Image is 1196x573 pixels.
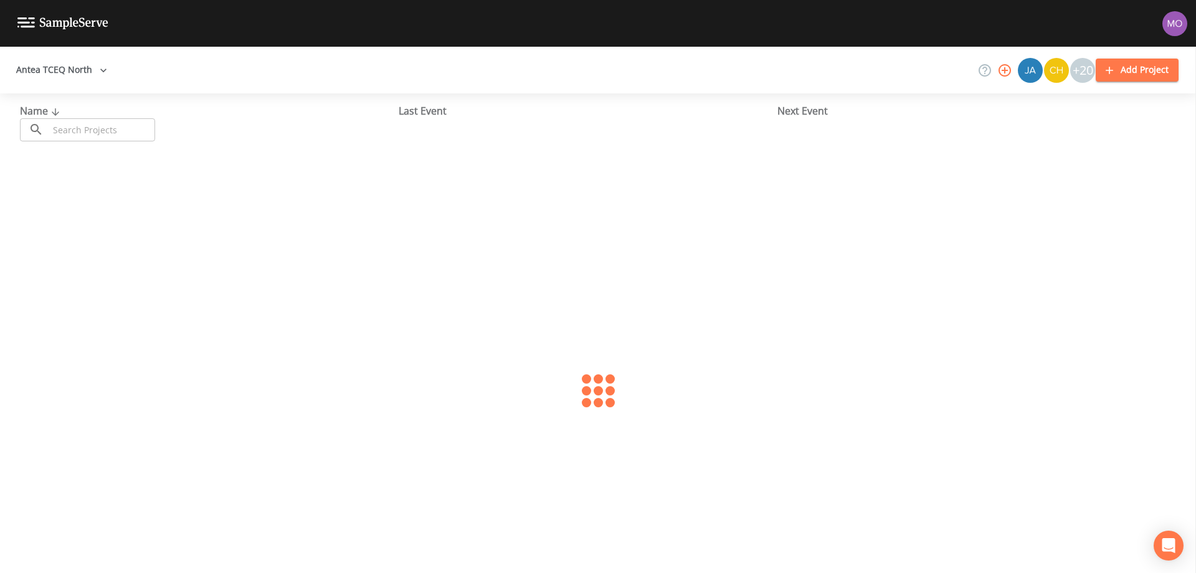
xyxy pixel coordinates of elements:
[20,104,63,118] span: Name
[1044,58,1069,83] img: c74b8b8b1c7a9d34f67c5e0ca157ed15
[11,59,112,82] button: Antea TCEQ North
[1017,58,1043,83] div: James Whitmire
[1096,59,1179,82] button: Add Project
[777,103,1156,118] div: Next Event
[49,118,155,141] input: Search Projects
[1162,11,1187,36] img: 4e251478aba98ce068fb7eae8f78b90c
[1070,58,1095,83] div: +20
[17,17,108,29] img: logo
[1018,58,1043,83] img: 2e773653e59f91cc345d443c311a9659
[1154,531,1184,561] div: Open Intercom Messenger
[399,103,777,118] div: Last Event
[1043,58,1070,83] div: Charles Medina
